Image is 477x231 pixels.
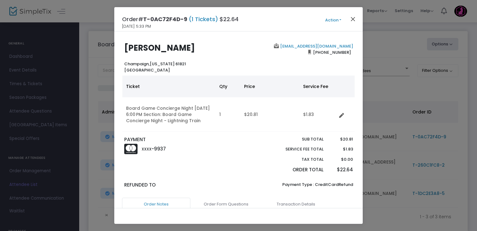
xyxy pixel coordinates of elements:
p: PAYMENT [124,136,236,143]
p: $22.64 [329,166,353,173]
p: Tax Total [271,156,324,163]
button: Close [349,15,357,23]
p: Order Total [271,166,324,173]
p: $0.00 [329,156,353,163]
td: $1.83 [299,97,337,132]
button: Action [315,17,352,24]
th: Ticket [122,76,216,97]
a: Order Notes [122,198,190,211]
span: [DATE] 5:33 PM [122,23,151,30]
p: Refunded to [124,182,236,189]
a: [EMAIL_ADDRESS][DOMAIN_NAME] [279,43,353,49]
b: [US_STATE] 61821 [GEOGRAPHIC_DATA] [124,61,186,73]
p: $1.83 [329,146,353,152]
span: T-0AC72F4D-9 [143,15,187,23]
p: Sub total [271,136,324,142]
p: $20.81 [329,136,353,142]
td: $20.81 [240,97,299,132]
h4: Order# $22.64 [122,15,238,23]
p: Service Fee Total [271,146,324,152]
th: Qty [216,76,240,97]
span: XXXX [142,146,152,152]
a: Transaction Details [262,198,330,211]
td: Board Game Concierge Night [DATE] 6:00 PM Section: Board Game Concierge Night - Lightning Train [122,97,216,132]
span: Payment Type : CreditCardRefund [282,182,353,187]
span: (1 Tickets) [187,15,220,23]
span: [PHONE_NUMBER] [311,47,353,57]
th: Service Fee [299,76,337,97]
a: Order Form Questions [192,198,260,211]
span: -9937 [152,146,166,152]
th: Price [240,76,299,97]
span: Champaign, [124,61,150,67]
div: Data table [122,76,355,132]
b: [PERSON_NAME] [124,42,195,53]
td: 1 [216,97,240,132]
